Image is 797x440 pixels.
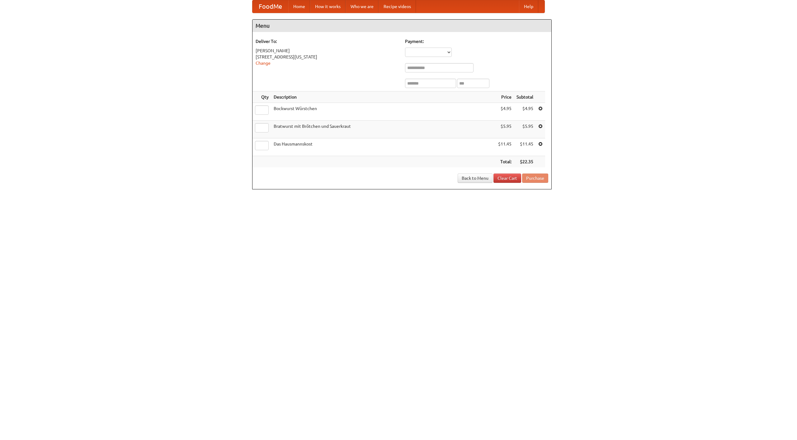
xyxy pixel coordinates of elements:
[514,121,536,138] td: $5.95
[252,0,288,13] a: FoodMe
[514,91,536,103] th: Subtotal
[514,103,536,121] td: $4.95
[519,0,538,13] a: Help
[346,0,379,13] a: Who we are
[256,48,399,54] div: [PERSON_NAME]
[458,174,493,183] a: Back to Menu
[252,91,271,103] th: Qty
[256,61,271,66] a: Change
[310,0,346,13] a: How it works
[252,20,551,32] h4: Menu
[256,38,399,44] h5: Deliver To:
[493,174,521,183] a: Clear Cart
[379,0,416,13] a: Recipe videos
[496,138,514,156] td: $11.45
[271,103,496,121] td: Bockwurst Würstchen
[496,103,514,121] td: $4.95
[496,121,514,138] td: $5.95
[496,91,514,103] th: Price
[514,138,536,156] td: $11.45
[405,38,548,44] h5: Payment:
[256,54,399,60] div: [STREET_ADDRESS][US_STATE]
[288,0,310,13] a: Home
[271,91,496,103] th: Description
[271,138,496,156] td: Das Hausmannskost
[514,156,536,168] th: $22.35
[496,156,514,168] th: Total:
[271,121,496,138] td: Bratwurst mit Brötchen und Sauerkraut
[522,174,548,183] button: Purchase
